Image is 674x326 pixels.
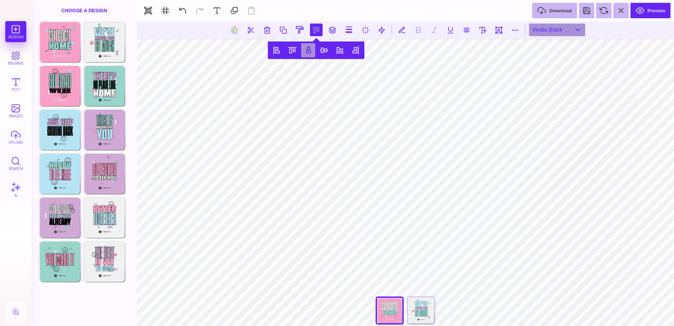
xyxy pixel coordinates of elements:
button: Preview [630,3,670,18]
button: Download [532,3,577,18]
button: Search [5,153,26,174]
button: images [5,100,26,121]
button: upload [5,126,26,148]
button: Text [5,74,26,95]
button: AI [5,179,26,200]
button: bkgrnd [5,47,26,69]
